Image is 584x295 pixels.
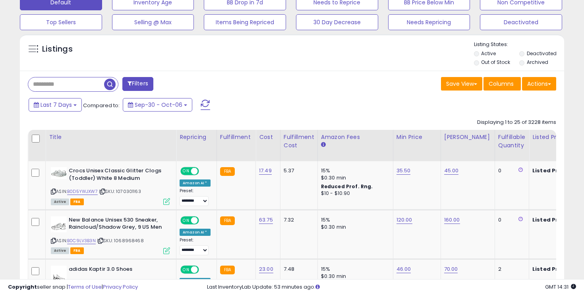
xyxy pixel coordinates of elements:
[444,216,460,224] a: 160.00
[220,133,252,141] div: Fulfillment
[181,168,191,175] span: ON
[67,237,96,244] a: B0C9LV3B3N
[396,216,412,224] a: 120.00
[51,216,170,253] div: ASIN:
[498,167,523,174] div: 0
[444,133,491,141] div: [PERSON_NAME]
[444,167,459,175] a: 45.00
[51,199,69,205] span: All listings currently available for purchase on Amazon
[180,237,211,255] div: Preset:
[20,14,102,30] button: Top Sellers
[545,283,576,291] span: 2025-10-14 14:31 GMT
[67,188,98,195] a: B0D5YWJXW7
[532,167,569,174] b: Listed Price:
[51,167,67,179] img: 31kAqDuRu8L._SL40_.jpg
[259,265,273,273] a: 23.00
[284,167,311,174] div: 5.37
[321,266,387,273] div: 15%
[69,216,165,233] b: New Balance Unisex 530 Sneaker, Raincloud/Shadow Grey, 9 US Men
[220,216,235,225] small: FBA
[204,14,286,30] button: Items Being Repriced
[83,102,120,109] span: Compared to:
[207,283,576,291] div: Last InventoryLab Update: 53 minutes ago.
[29,98,82,112] button: Last 7 Days
[99,188,141,195] span: | SKU: 1070301163
[49,133,173,141] div: Title
[481,50,496,57] label: Active
[444,265,458,273] a: 70.00
[51,216,67,232] img: 416HI36RZOL._SL40_.jpg
[181,266,191,273] span: ON
[321,174,387,181] div: $0.30 min
[396,133,437,141] div: Min Price
[69,266,165,275] b: adidas Kaptir 3.0 Shoes
[321,216,387,224] div: 15%
[51,266,67,282] img: 311aUCrPJcL._SL40_.jpg
[480,14,562,30] button: Deactivated
[180,179,211,187] div: Amazon AI *
[198,168,211,175] span: OFF
[135,101,182,109] span: Sep-30 - Oct-06
[498,216,523,224] div: 0
[527,59,548,66] label: Archived
[180,133,213,141] div: Repricing
[97,237,144,244] span: | SKU: 1068968468
[70,247,84,254] span: FBA
[69,167,165,184] b: Crocs Unisex Classic Glitter Clogs (Toddler) White 8 Medium
[527,50,557,57] label: Deactivated
[220,167,235,176] small: FBA
[489,80,514,88] span: Columns
[284,216,311,224] div: 7.32
[51,167,170,204] div: ASIN:
[498,266,523,273] div: 2
[8,283,138,291] div: seller snap | |
[180,188,211,206] div: Preset:
[532,216,569,224] b: Listed Price:
[51,247,69,254] span: All listings currently available for purchase on Amazon
[522,77,556,91] button: Actions
[396,167,411,175] a: 35.50
[321,190,387,197] div: $10 - $10.90
[477,119,556,126] div: Displaying 1 to 25 of 3228 items
[112,14,194,30] button: Selling @ Max
[483,77,521,91] button: Columns
[8,283,37,291] strong: Copyright
[259,133,277,141] div: Cost
[68,283,102,291] a: Terms of Use
[181,217,191,224] span: ON
[388,14,470,30] button: Needs Repricing
[259,216,273,224] a: 63.75
[122,77,153,91] button: Filters
[198,217,211,224] span: OFF
[321,224,387,231] div: $0.30 min
[532,265,569,273] b: Listed Price:
[321,141,326,148] small: Amazon Fees.
[259,167,272,175] a: 17.49
[41,101,72,109] span: Last 7 Days
[474,41,565,48] p: Listing States:
[441,77,482,91] button: Save View
[42,44,73,55] h5: Listings
[70,199,84,205] span: FBA
[180,229,211,236] div: Amazon AI *
[103,283,138,291] a: Privacy Policy
[284,133,314,150] div: Fulfillment Cost
[321,183,373,190] b: Reduced Prof. Rng.
[123,98,192,112] button: Sep-30 - Oct-06
[498,133,526,150] div: Fulfillable Quantity
[321,133,390,141] div: Amazon Fees
[321,167,387,174] div: 15%
[481,59,510,66] label: Out of Stock
[198,266,211,273] span: OFF
[220,266,235,274] small: FBA
[396,265,411,273] a: 46.00
[284,266,311,273] div: 7.48
[296,14,378,30] button: 30 Day Decrease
